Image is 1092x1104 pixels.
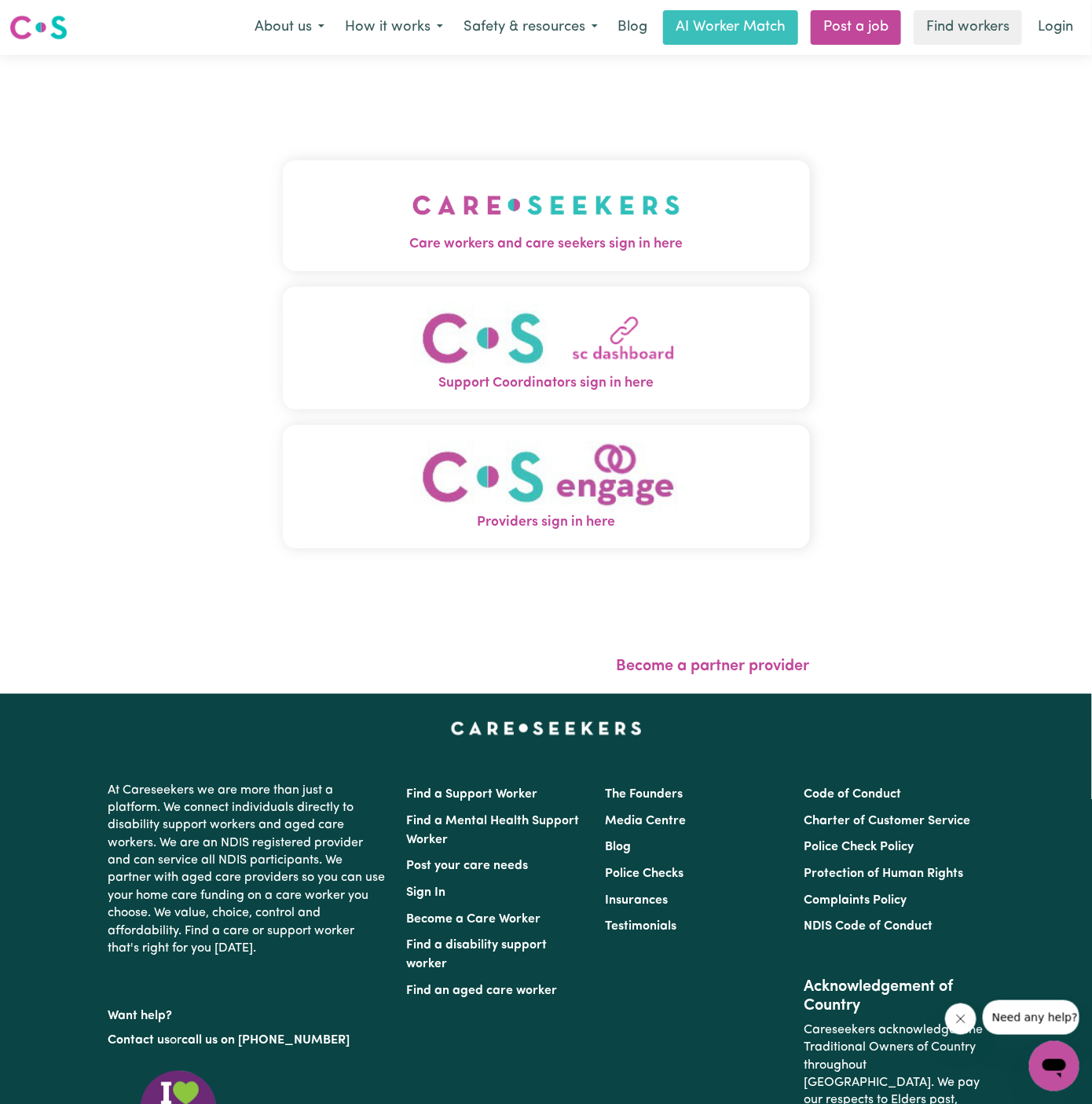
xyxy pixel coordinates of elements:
a: Become a Care Worker [406,913,541,926]
button: About us [244,11,335,44]
a: Login [1028,10,1083,45]
p: Want help? [108,1001,387,1025]
a: Find an aged care worker [406,985,557,997]
a: call us on [PHONE_NUMBER] [181,1034,350,1047]
a: Find a disability support worker [406,939,547,970]
a: Complaints Policy [804,894,907,907]
a: Code of Conduct [804,788,902,801]
p: At Careseekers we are more than just a platform. We connect individuals directly to disability su... [108,776,387,964]
a: Contact us [108,1034,170,1047]
a: AI Worker Match [663,10,798,45]
a: The Founders [605,788,683,801]
button: How it works [335,11,453,44]
button: Care workers and care seekers sign in here [283,160,810,270]
button: Support Coordinators sign in here [283,287,810,410]
span: Care workers and care seekers sign in here [283,234,810,255]
a: Testimonials [605,920,676,933]
a: NDIS Code of Conduct [804,920,933,933]
a: Become a partner provider [617,658,810,674]
iframe: Message from company [983,1000,1079,1035]
a: Find a Mental Health Support Worker [406,815,579,846]
p: or [108,1025,387,1055]
h2: Acknowledgement of Country [804,977,984,1015]
a: Blog [608,10,657,45]
a: Find workers [914,10,1022,45]
a: Post your care needs [406,860,528,872]
span: Providers sign in here [283,512,810,533]
a: Careseekers home page [451,722,642,735]
iframe: Button to launch messaging window [1029,1041,1079,1091]
a: Careseekers logo [9,9,68,46]
iframe: Close message [945,1003,977,1035]
span: Support Coordinators sign in here [283,373,810,394]
button: Providers sign in here [283,425,810,548]
a: Find a Support Worker [406,788,537,801]
a: Media Centre [605,815,686,827]
a: Post a job [811,10,901,45]
a: Charter of Customer Service [804,815,971,827]
a: Sign In [406,886,445,899]
a: Blog [605,841,631,853]
a: Police Check Policy [804,841,914,853]
a: Police Checks [605,867,683,880]
a: Protection of Human Rights [804,867,964,880]
a: Insurances [605,894,668,907]
button: Safety & resources [453,11,608,44]
img: Careseekers logo [9,13,68,42]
